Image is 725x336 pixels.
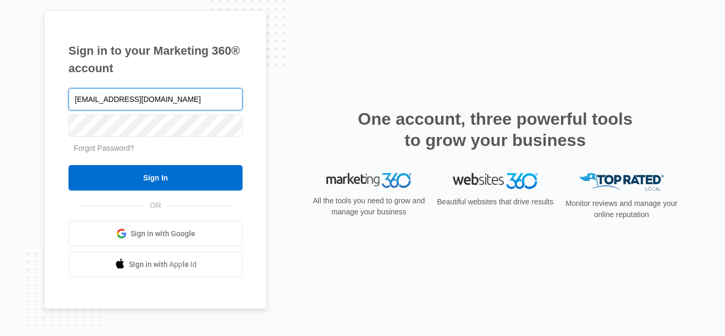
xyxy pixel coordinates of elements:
h1: Sign in to your Marketing 360® account [68,42,243,77]
span: Sign in with Apple Id [129,259,197,270]
a: Sign in with Apple Id [68,252,243,277]
p: All the tools you need to grow and manage your business [309,195,428,218]
p: Beautiful websites that drive results [436,196,555,208]
img: Marketing 360 [326,173,411,188]
p: Monitor reviews and manage your online reputation [562,198,681,220]
input: Email [68,88,243,110]
span: Sign in with Google [131,228,195,239]
a: Forgot Password? [74,144,134,152]
h2: One account, three powerful tools to grow your business [355,108,636,151]
img: Websites 360 [453,173,538,188]
a: Sign in with Google [68,221,243,246]
span: OR [143,200,169,211]
img: Top Rated Local [579,173,664,191]
input: Sign In [68,165,243,191]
